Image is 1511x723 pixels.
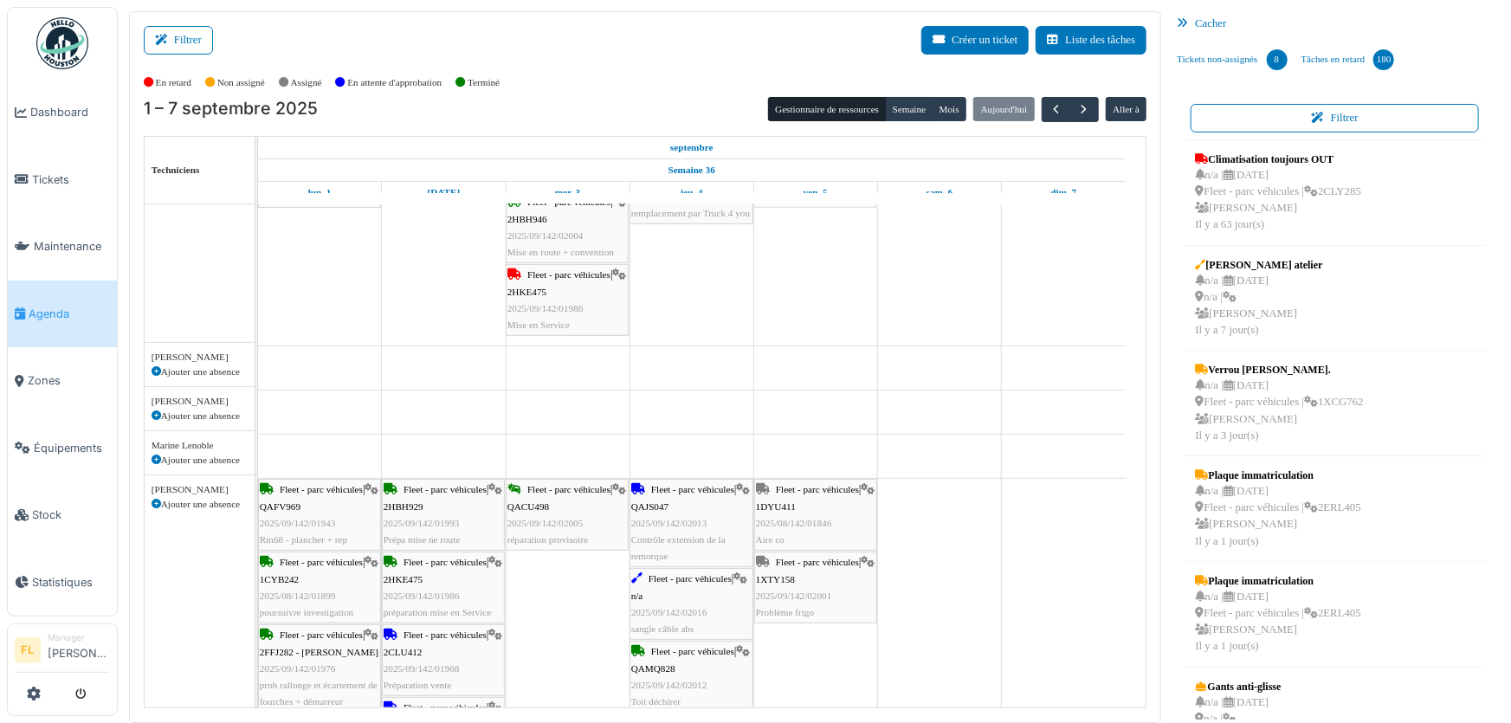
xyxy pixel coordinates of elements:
a: Liste des tâches [1036,26,1146,55]
img: Badge_color-CXgf-gQk.svg [36,17,88,69]
div: | [756,481,875,548]
span: Maintenance [34,238,110,255]
span: Techniciens [152,165,200,175]
span: Fleet - parc véhicules [280,557,363,567]
div: 8 [1267,49,1288,70]
div: Ajouter une absence [152,409,248,423]
span: Contrôle extension de la remorque [631,534,726,561]
span: 2025/09/142/01976 [260,663,336,674]
div: | [756,554,875,621]
span: Fleet - parc véhicules [404,484,487,494]
span: Fleet - parc véhicules [651,484,734,494]
span: Dashboard [30,104,110,120]
div: n/a | [DATE] Fleet - parc véhicules | 1XCG762 [PERSON_NAME] Il y a 3 jour(s) [1195,378,1363,444]
span: Fleet - parc véhicules [651,646,734,656]
a: FL Manager[PERSON_NAME] [15,631,110,673]
div: Cacher [1170,11,1500,36]
span: Fleet - parc véhicules [776,484,859,494]
a: Verrou [PERSON_NAME]. n/a |[DATE] Fleet - parc véhicules |1XCG762 [PERSON_NAME]Il y a 3 jour(s) [1191,358,1367,449]
a: Tickets [8,146,117,214]
div: | [507,267,627,333]
div: | [507,194,627,261]
div: | [260,627,379,710]
button: Précédent [1042,97,1070,122]
li: FL [15,637,41,663]
span: sangle câble abs [631,623,694,634]
span: 2025/09/142/01986 [384,591,460,601]
span: Fleet - parc véhicules [649,573,732,584]
label: Terminé [468,75,500,90]
span: Agenda [29,306,110,322]
a: Tâches en retard [1295,36,1402,83]
a: Plaque immatriculation n/a |[DATE] Fleet - parc véhicules |2ERL405 [PERSON_NAME]Il y a 1 jour(s) [1191,569,1365,660]
span: QACU498 [507,501,549,512]
div: Ajouter une absence [152,453,248,468]
div: 180 [1373,49,1394,70]
span: Équipements [34,440,110,456]
div: Manager [48,631,110,644]
span: 2025/08/142/01846 [756,518,832,528]
label: En retard [156,75,191,90]
a: 1 septembre 2025 [666,137,718,158]
div: | [631,481,752,565]
div: | [631,571,752,637]
div: | [260,481,379,548]
span: 2025/09/142/02004 [507,230,584,241]
button: Créer un ticket [921,26,1029,55]
span: 2025/08/142/01899 [260,591,336,601]
div: n/a | [DATE] n/a | [PERSON_NAME] Il y a 7 jour(s) [1195,273,1322,339]
div: n/a | [DATE] Fleet - parc véhicules | 2CLY285 [PERSON_NAME] Il y a 63 jour(s) [1195,167,1360,234]
label: Non assigné [217,75,265,90]
div: | [384,481,503,548]
div: | [384,627,503,694]
span: prob rallonge et écartement de fourches + démarreur [260,680,378,707]
a: 7 septembre 2025 [1047,182,1082,203]
div: [PERSON_NAME] [152,482,248,497]
span: 2025/09/142/01943 [260,518,336,528]
a: 3 septembre 2025 [551,182,584,203]
h2: 1 – 7 septembre 2025 [144,99,318,119]
a: Zones [8,347,117,415]
span: Prépa mise ne route [384,534,461,545]
span: 2025/09/142/02001 [756,591,832,601]
a: 5 septembre 2025 [799,182,832,203]
label: Assigné [291,75,322,90]
span: n/a [631,591,643,601]
button: Suivant [1069,97,1098,122]
span: 2HBH946 [507,214,547,224]
span: 2025/09/142/02016 [631,607,707,617]
a: Statistiques [8,549,117,616]
a: Agenda [8,281,117,348]
span: QAMQ828 [631,663,675,674]
span: Fleet - parc véhicules [404,702,487,713]
div: | [384,554,503,621]
label: En attente d'approbation [347,75,442,90]
span: 2025/09/142/01993 [384,518,460,528]
span: 2HKE475 [384,574,423,584]
div: [PERSON_NAME] atelier [1195,257,1322,273]
span: Statistiques [32,574,110,591]
span: Zones [28,372,110,389]
span: Stock [32,507,110,523]
span: Aire co [756,534,785,545]
span: Fleet - parc véhicules [527,269,610,280]
span: préparation mise en Service [384,607,492,617]
a: Climatisation toujours OUT n/a |[DATE] Fleet - parc véhicules |2CLY285 [PERSON_NAME]Il y a 63 jou... [1191,147,1365,238]
a: 2 septembre 2025 [423,182,465,203]
button: Mois [933,97,967,121]
a: Plaque immatriculation n/a |[DATE] Fleet - parc véhicules |2ERL405 [PERSON_NAME]Il y a 1 jour(s) [1191,463,1365,554]
span: QAFV969 [260,501,300,512]
span: 2025/09/142/02005 [507,518,584,528]
div: [PERSON_NAME] [152,350,248,365]
span: Mise en Service [507,320,570,330]
a: Dashboard [8,79,117,146]
button: Aujourd'hui [973,97,1034,121]
div: Ajouter une absence [152,497,248,512]
span: Toit déchirer [631,696,681,707]
span: Préparation vente [384,680,452,690]
span: Fleet - parc véhicules [776,557,859,567]
span: Tickets [32,171,110,188]
a: [PERSON_NAME] atelier n/a |[DATE] n/a | [PERSON_NAME]Il y a 7 jour(s) [1191,253,1327,344]
button: Aller à [1106,97,1146,121]
span: QAJS047 [631,501,669,512]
